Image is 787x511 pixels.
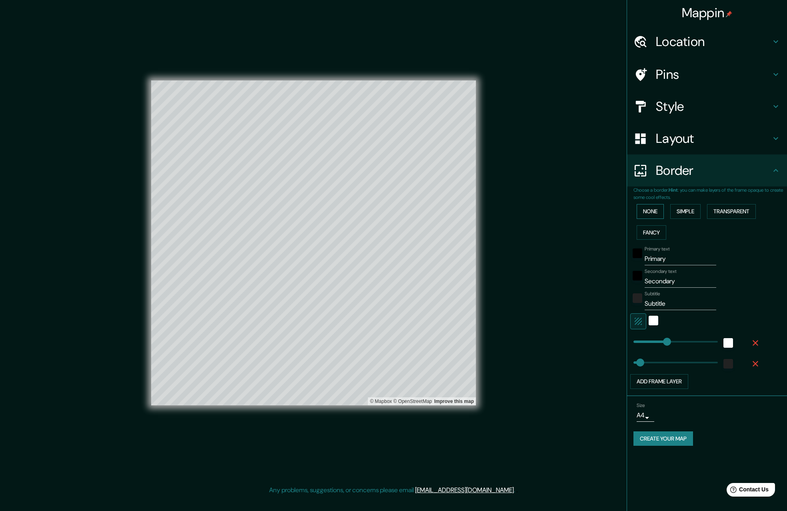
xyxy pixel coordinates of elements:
[415,486,514,494] a: [EMAIL_ADDRESS][DOMAIN_NAME]
[656,66,771,82] h4: Pins
[645,291,660,297] label: Subtitle
[637,409,654,422] div: A4
[656,130,771,146] h4: Layout
[393,399,432,404] a: OpenStreetMap
[716,480,778,502] iframe: Help widget launcher
[670,204,701,219] button: Simple
[633,248,642,258] button: black
[633,271,642,281] button: black
[633,431,693,446] button: Create your map
[269,485,515,495] p: Any problems, suggestions, or concerns please email .
[516,485,518,495] div: .
[656,162,771,178] h4: Border
[633,186,787,201] p: Choose a border. : you can make layers of the frame opaque to create some cool effects.
[669,187,678,193] b: Hint
[515,485,516,495] div: .
[707,204,756,219] button: Transparent
[434,399,474,404] a: Map feedback
[637,204,664,219] button: None
[370,399,392,404] a: Mapbox
[656,34,771,50] h4: Location
[656,98,771,114] h4: Style
[637,402,645,409] label: Size
[637,225,666,240] button: Fancy
[645,268,677,275] label: Secondary text
[723,338,733,348] button: white
[627,154,787,186] div: Border
[627,58,787,90] div: Pins
[726,11,732,17] img: pin-icon.png
[627,90,787,122] div: Style
[627,122,787,154] div: Layout
[633,293,642,303] button: color-222222
[682,5,733,21] h4: Mappin
[627,26,787,58] div: Location
[630,374,688,389] button: Add frame layer
[645,246,669,252] label: Primary text
[723,359,733,369] button: color-222222
[649,316,658,325] button: white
